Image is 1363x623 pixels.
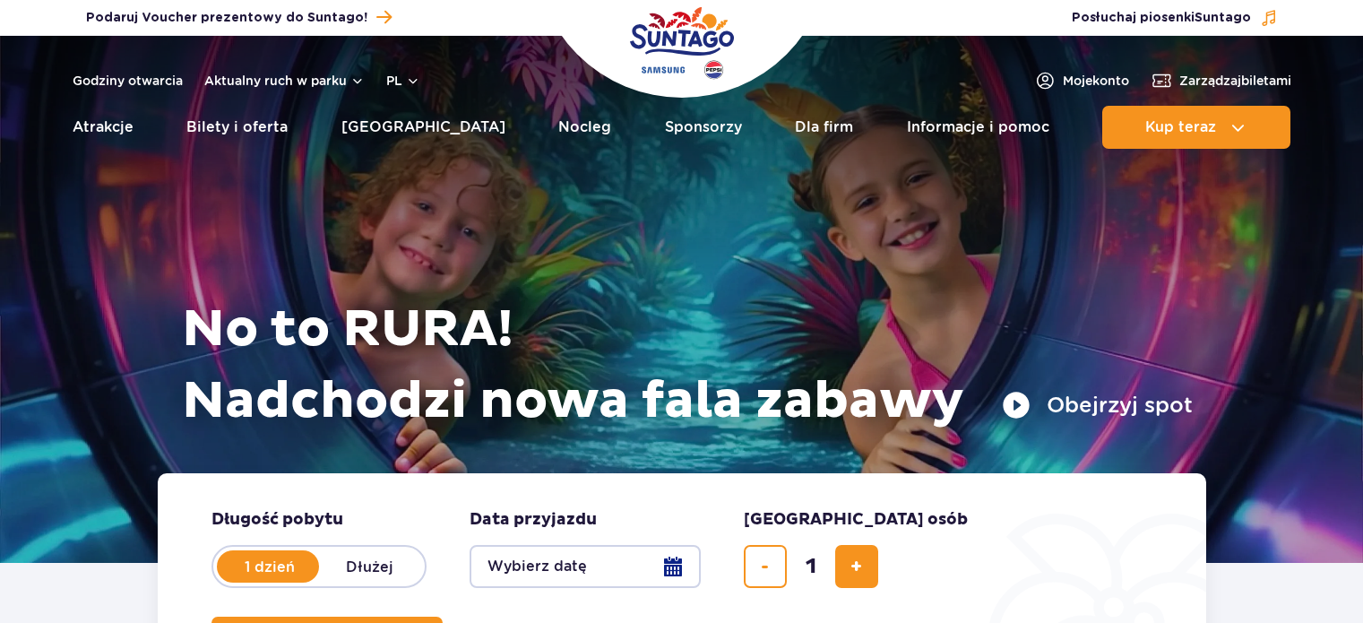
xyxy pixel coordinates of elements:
button: Posłuchaj piosenkiSuntago [1072,9,1278,27]
a: Bilety i oferta [186,106,288,149]
button: Aktualny ruch w parku [204,74,365,88]
a: Dla firm [795,106,853,149]
h1: No to RURA! Nadchodzi nowa fala zabawy [182,294,1193,437]
a: [GEOGRAPHIC_DATA] [341,106,505,149]
a: Informacje i pomoc [907,106,1049,149]
a: Podaruj Voucher prezentowy do Suntago! [86,5,392,30]
a: Sponsorzy [665,106,742,149]
a: Godziny otwarcia [73,72,183,90]
span: Długość pobytu [211,509,343,531]
span: Data przyjazdu [470,509,597,531]
label: 1 dzień [219,548,321,585]
button: Kup teraz [1102,106,1290,149]
span: Zarządzaj biletami [1179,72,1291,90]
span: Posłuchaj piosenki [1072,9,1251,27]
a: Nocleg [558,106,611,149]
span: Suntago [1195,12,1251,24]
span: Moje konto [1063,72,1129,90]
a: Atrakcje [73,106,134,149]
label: Dłużej [319,548,421,585]
span: [GEOGRAPHIC_DATA] osób [744,509,968,531]
button: usuń bilet [744,545,787,588]
span: Kup teraz [1145,119,1216,135]
button: Wybierz datę [470,545,701,588]
a: Zarządzajbiletami [1151,70,1291,91]
button: dodaj bilet [835,545,878,588]
input: liczba biletów [789,545,832,588]
button: Obejrzyj spot [1002,391,1193,420]
a: Mojekonto [1034,70,1129,91]
span: Podaruj Voucher prezentowy do Suntago! [86,9,367,27]
button: pl [386,72,420,90]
